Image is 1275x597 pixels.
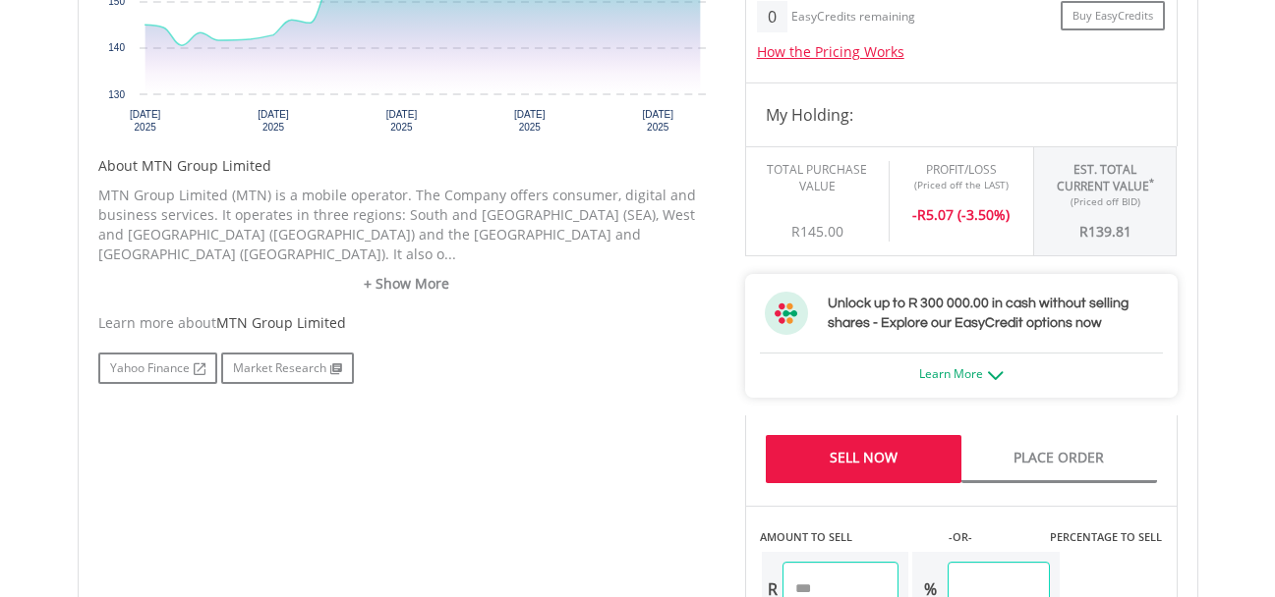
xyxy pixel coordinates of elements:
[129,109,160,133] text: [DATE] 2025
[1088,222,1131,241] span: 139.81
[791,10,915,27] div: EasyCredits remaining
[791,222,843,241] span: R145.00
[904,178,1018,191] div: (Priced off the LAST)
[98,353,217,384] a: Yahoo Finance
[642,109,673,133] text: [DATE] 2025
[912,205,917,224] span: -
[766,103,1157,127] h4: My Holding:
[98,313,716,333] div: Learn more about
[216,313,346,332] span: MTN Group Limited
[904,161,1018,178] div: Profit/Loss
[98,156,716,176] h5: About MTN Group Limited
[98,274,716,294] a: + Show More
[919,365,1004,382] a: Learn More
[1061,1,1165,31] a: Buy EasyCredits
[108,89,125,100] text: 130
[385,109,417,133] text: [DATE] 2025
[258,109,289,133] text: [DATE] 2025
[1049,208,1162,242] div: R
[514,109,546,133] text: [DATE] 2025
[1050,529,1162,545] label: PERCENTAGE TO SELL
[221,353,354,384] a: Market Research
[961,435,1157,483] a: Place Order
[904,191,1018,225] div: R
[761,161,874,194] div: Total Purchase Value
[766,435,961,483] a: Sell Now
[757,1,787,32] div: 0
[926,205,1010,224] span: 5.07 (-3.50%)
[1049,161,1162,194] div: Est. Total Current Value
[760,529,852,545] label: AMOUNT TO SELL
[757,42,904,61] a: How the Pricing Works
[949,529,972,545] label: -OR-
[765,292,808,335] img: ec-flower.svg
[828,294,1158,333] h3: Unlock up to R 300 000.00 in cash without selling shares - Explore our EasyCredit options now
[98,186,716,264] p: MTN Group Limited (MTN) is a mobile operator. The Company offers consumer, digital and business s...
[1049,194,1162,208] div: (Priced off BID)
[988,371,1004,380] img: ec-arrow-down.png
[108,42,125,53] text: 140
